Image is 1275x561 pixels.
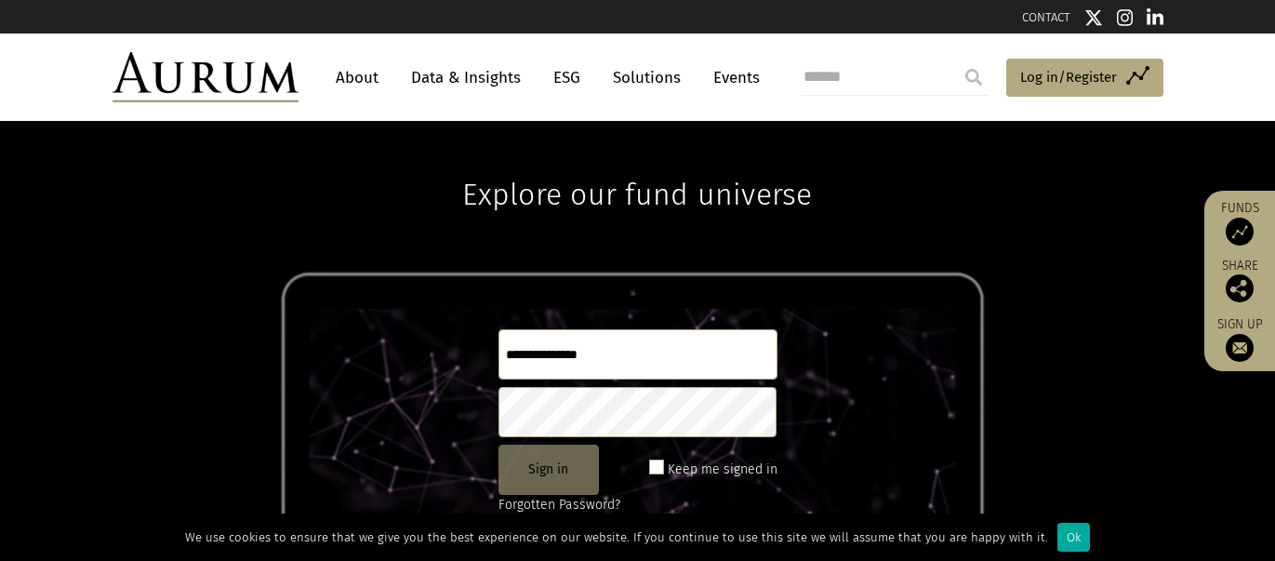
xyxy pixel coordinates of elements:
a: Solutions [604,60,690,95]
h1: Explore our fund universe [462,121,812,212]
a: Forgotten Password? [498,497,620,513]
div: Share [1214,260,1266,302]
img: Linkedin icon [1147,8,1163,27]
span: Log in/Register [1020,66,1117,88]
a: Log in/Register [1006,59,1163,98]
input: Submit [955,59,992,96]
a: CONTACT [1022,10,1070,24]
button: Sign in [498,445,599,495]
a: Events [704,60,760,95]
a: Data & Insights [402,60,530,95]
img: Sign up to our newsletter [1226,334,1254,362]
img: Twitter icon [1084,8,1103,27]
img: Share this post [1226,274,1254,302]
img: Access Funds [1226,218,1254,246]
img: Aurum [113,52,299,102]
div: Ok [1057,523,1090,552]
img: Instagram icon [1117,8,1134,27]
a: About [326,60,388,95]
a: Funds [1214,200,1266,246]
a: Sign up [1214,316,1266,362]
a: ESG [544,60,590,95]
label: Keep me signed in [668,459,777,481]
